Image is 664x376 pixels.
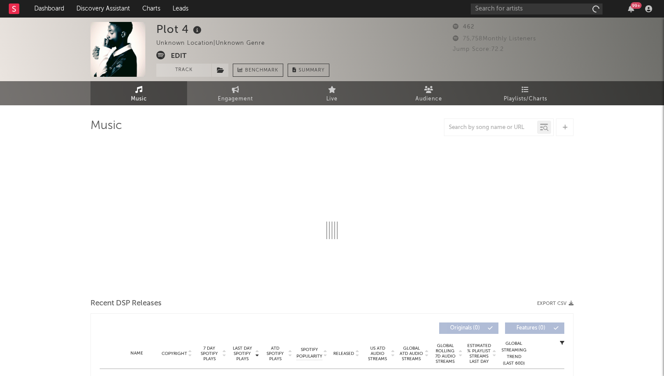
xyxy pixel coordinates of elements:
[162,351,187,356] span: Copyright
[245,65,278,76] span: Benchmark
[628,5,634,12] button: 99+
[453,36,536,42] span: 75,758 Monthly Listeners
[156,64,211,77] button: Track
[471,4,603,14] input: Search for artists
[299,68,325,73] span: Summary
[365,346,390,362] span: US ATD Audio Streams
[511,326,551,331] span: Features ( 0 )
[453,24,474,30] span: 462
[90,298,162,309] span: Recent DSP Releases
[117,350,156,357] div: Name
[187,81,284,105] a: Engagement
[467,343,491,364] span: Estimated % Playlist Streams Last Day
[439,322,498,334] button: Originals(0)
[453,47,504,52] span: Jump Score: 72.2
[501,340,527,367] div: Global Streaming Trend (Last 60D)
[263,346,287,362] span: ATD Spotify Plays
[296,347,322,360] span: Spotify Popularity
[131,94,147,104] span: Music
[233,64,283,77] a: Benchmark
[433,343,457,364] span: Global Rolling 7D Audio Streams
[156,22,204,36] div: Plot 4
[399,346,423,362] span: Global ATD Audio Streams
[631,2,642,9] div: 99 +
[333,351,354,356] span: Released
[284,81,380,105] a: Live
[171,51,187,62] button: Edit
[90,81,187,105] a: Music
[444,124,537,131] input: Search by song name or URL
[218,94,253,104] span: Engagement
[445,326,485,331] span: Originals ( 0 )
[415,94,442,104] span: Audience
[505,322,564,334] button: Features(0)
[537,301,574,306] button: Export CSV
[477,81,574,105] a: Playlists/Charts
[504,94,547,104] span: Playlists/Charts
[231,346,254,362] span: Last Day Spotify Plays
[326,94,338,104] span: Live
[380,81,477,105] a: Audience
[198,346,221,362] span: 7 Day Spotify Plays
[288,64,329,77] button: Summary
[156,38,275,49] div: Unknown Location | Unknown Genre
